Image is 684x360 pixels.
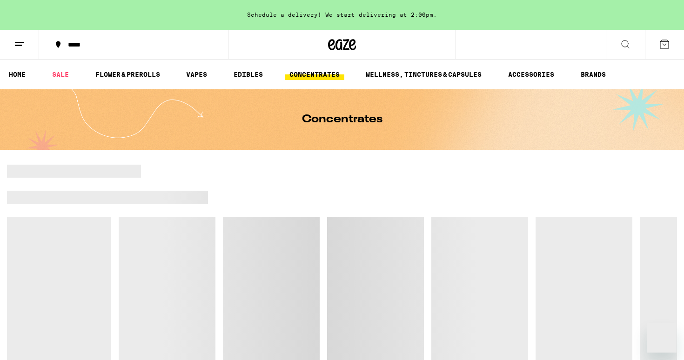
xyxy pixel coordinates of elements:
a: BRANDS [576,69,610,80]
a: EDIBLES [229,69,268,80]
h1: Concentrates [302,114,382,125]
iframe: Button to launch messaging window [647,323,677,353]
a: SALE [47,69,74,80]
a: FLOWER & PREROLLS [91,69,165,80]
a: VAPES [181,69,212,80]
a: ACCESSORIES [503,69,559,80]
a: HOME [4,69,30,80]
a: WELLNESS, TINCTURES & CAPSULES [361,69,486,80]
a: CONCENTRATES [285,69,344,80]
